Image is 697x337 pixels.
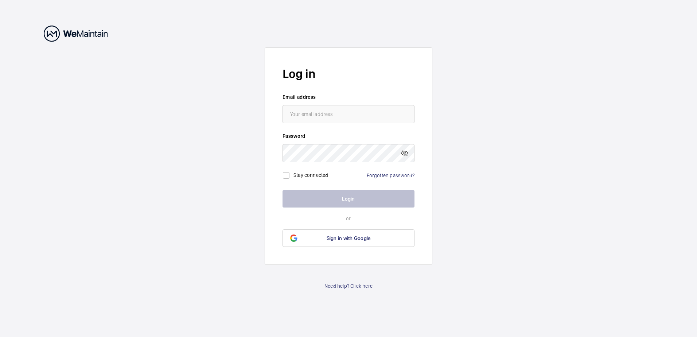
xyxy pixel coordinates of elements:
[367,173,414,178] a: Forgotten password?
[327,235,371,241] span: Sign in with Google
[293,172,328,178] label: Stay connected
[283,190,414,208] button: Login
[283,65,414,82] h2: Log in
[283,215,414,222] p: or
[324,282,373,290] a: Need help? Click here
[283,132,414,140] label: Password
[283,105,414,123] input: Your email address
[283,93,414,101] label: Email address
